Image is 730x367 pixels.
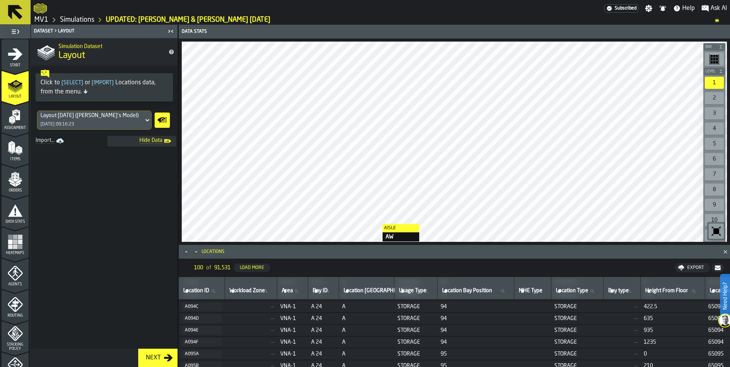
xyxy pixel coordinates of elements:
[703,228,725,243] div: button-toolbar-undefined
[682,4,695,13] span: Help
[106,16,270,24] a: link-to-/wh/i/3ccf57d1-1e0c-4a81-a3bb-c2011c5f0d50/simulations/99055ed9-4b91-4500-9f6b-c610032d4d25
[40,78,168,97] div: Click to or Locations data, from the menu.
[194,265,203,271] span: 100
[554,351,601,357] span: STORAGE
[397,327,434,333] span: STORAGE
[280,351,305,357] span: VNA-1
[192,248,201,256] button: Minimize
[228,327,274,333] span: —
[554,339,601,345] span: STORAGE
[703,197,725,212] div: button-toolbar-undefined
[228,286,274,296] input: label
[705,77,724,89] div: 1
[112,80,114,85] span: ]
[519,288,543,294] span: label
[703,182,725,197] div: button-toolbar-undefined
[182,326,222,335] button: button-A094E
[2,63,29,68] span: Start
[441,286,511,296] input: label
[311,339,336,345] span: A 24
[607,327,638,333] span: —
[705,138,724,150] div: 5
[34,16,48,24] a: link-to-/wh/i/3ccf57d1-1e0c-4a81-a3bb-c2011c5f0d50
[228,315,274,322] span: —
[342,327,391,333] span: A
[703,90,725,106] div: button-toolbar-undefined
[280,327,305,333] span: VNA-1
[234,264,270,272] button: button-Load More
[185,328,219,333] div: A094E
[182,314,222,323] button: button-A094D
[2,251,29,255] span: Heatmaps
[607,286,637,296] input: label
[313,288,328,294] span: label
[90,80,115,85] span: Import
[206,265,211,271] span: of
[110,137,162,145] span: Hide Data
[556,288,588,294] span: label
[344,288,415,294] span: label
[644,351,702,357] span: 0
[342,315,391,322] span: A
[311,304,336,310] span: A 24
[183,288,209,294] span: label
[182,350,222,358] button: button-A095A
[185,304,219,309] div: A094C
[399,288,426,294] span: label
[607,339,638,345] span: —
[32,29,165,34] div: Dataset > Layout
[705,122,724,135] div: 4
[705,168,724,180] div: 7
[183,225,226,240] a: logo-header
[721,248,730,256] button: Close
[34,15,727,24] nav: Breadcrumb
[710,225,722,237] svg: Reset zoom and position
[441,304,511,310] span: 94
[442,288,492,294] span: label
[607,304,638,310] span: —
[60,80,85,85] span: Select
[152,111,171,129] label: Show Data
[397,315,434,322] span: STORAGE
[2,71,29,101] li: menu Layout
[2,133,29,164] li: menu Items
[607,351,638,357] span: —
[441,327,511,333] span: 94
[280,339,305,345] span: VNA-1
[143,353,164,362] div: Next
[711,4,727,13] span: Ask AI
[698,4,730,13] label: button-toggle-Ask AI
[182,303,222,311] button: button-A094C
[179,25,730,39] header: Data Stats
[703,51,725,68] div: button-toolbar-undefined
[138,349,178,367] button: button-Next
[2,157,29,161] span: Items
[280,286,305,296] input: label
[32,136,68,146] a: link-to-/wh/i/3ccf57d1-1e0c-4a81-a3bb-c2011c5f0d50/import/layout/
[705,199,724,211] div: 9
[185,340,219,345] div: A094F
[675,263,710,272] button: button-Export
[554,327,601,333] span: STORAGE
[180,29,455,34] div: Data Stats
[2,102,29,132] li: menu Assignment
[397,351,434,357] span: STORAGE
[705,107,724,119] div: 3
[229,288,265,294] span: label
[703,212,725,228] div: button-toolbar-undefined
[670,4,698,13] label: button-toggle-Help
[705,214,724,226] div: 10
[705,229,724,241] div: 11
[2,39,29,70] li: menu Start
[656,5,670,12] label: button-toggle-Notifications
[34,2,47,15] a: logo-header
[58,42,162,50] h2: Sub Title
[2,26,29,37] label: button-toggle-Toggle Full Menu
[704,45,717,49] span: Bay
[92,80,94,85] span: [
[31,38,178,66] div: title-Layout
[2,343,29,351] span: Stacking Policy
[2,258,29,289] li: menu Agents
[342,304,391,310] span: A
[554,286,600,296] input: label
